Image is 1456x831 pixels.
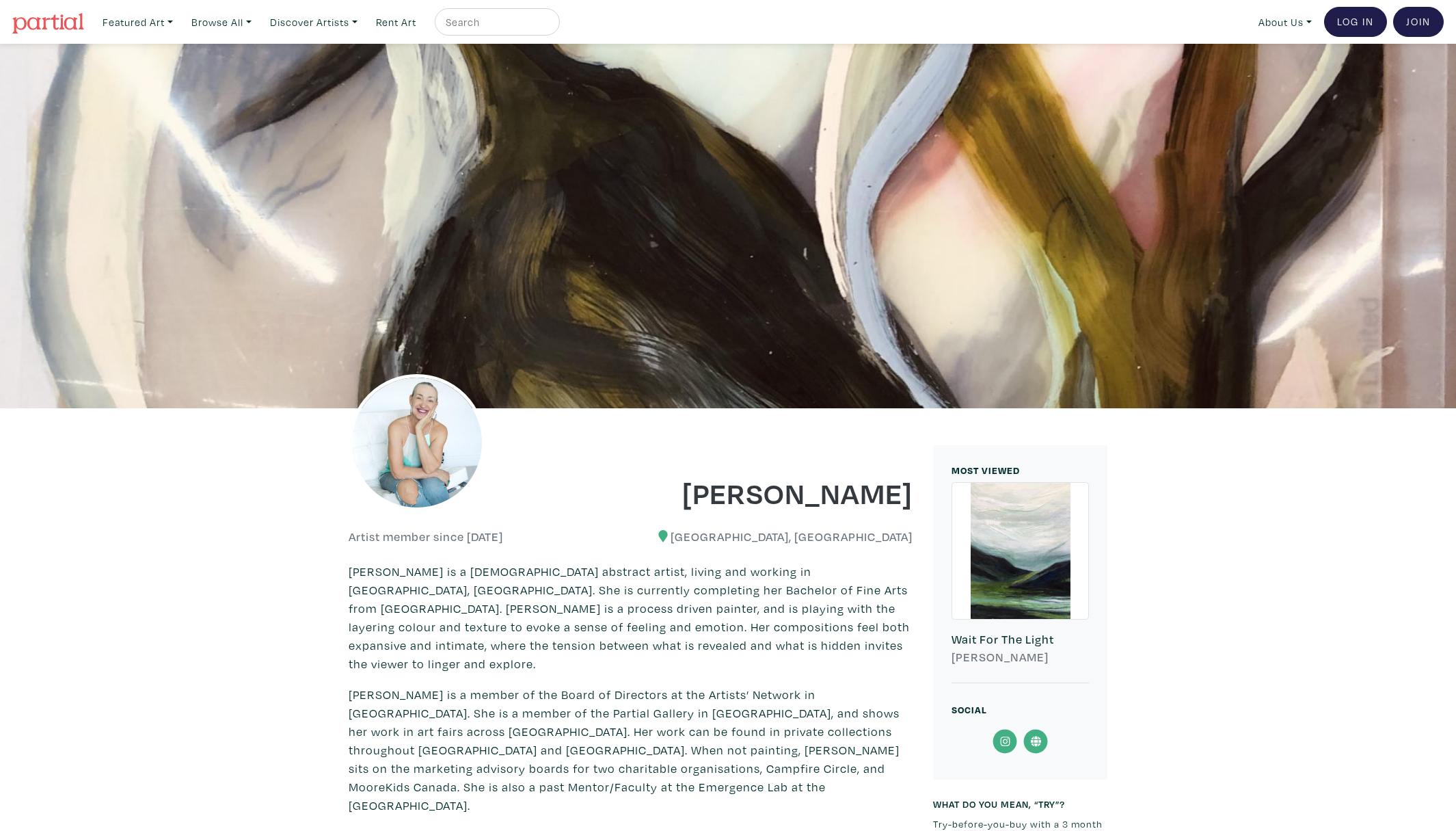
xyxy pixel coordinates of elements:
p: [PERSON_NAME] is a [DEMOGRAPHIC_DATA] abstract artist, living and working in [GEOGRAPHIC_DATA], [... [349,562,913,673]
a: Discover Artists [264,8,364,36]
p: [PERSON_NAME] is a member of the Board of Directors at the Artists’ Network in [GEOGRAPHIC_DATA].... [349,685,913,815]
h6: [GEOGRAPHIC_DATA], [GEOGRAPHIC_DATA] [641,529,913,544]
a: Log In [1324,7,1387,37]
a: About Us [1252,8,1318,36]
a: Rent Art [370,8,422,36]
h6: What do you mean, “try”? [933,798,1107,810]
a: Featured Art [96,8,179,36]
h1: [PERSON_NAME] [641,474,913,511]
h6: Wait For The Light [952,632,1089,647]
small: MOST VIEWED [952,464,1020,477]
h6: Artist member since [DATE] [349,529,503,544]
small: Social [952,703,987,716]
a: Wait For The Light [PERSON_NAME] [952,482,1089,684]
a: Join [1393,7,1444,37]
img: phpThumb.php [349,374,485,511]
a: Browse All [185,8,258,36]
input: Search [444,14,547,31]
h6: [PERSON_NAME] [952,650,1089,665]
